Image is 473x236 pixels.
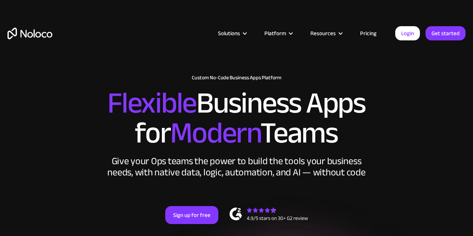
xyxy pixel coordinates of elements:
span: Flexible [107,75,196,131]
h2: Business Apps for Teams [7,88,466,148]
div: Give your Ops teams the power to build the tools your business needs, with native data, logic, au... [106,156,368,178]
a: home [7,28,52,39]
span: Modern [170,105,260,161]
a: Get started [426,26,466,40]
div: Solutions [218,28,240,38]
div: Platform [255,28,301,38]
h1: Custom No-Code Business Apps Platform [7,75,466,81]
div: Solutions [209,28,255,38]
div: Platform [264,28,286,38]
a: Login [395,26,420,40]
div: Resources [301,28,351,38]
div: Resources [310,28,336,38]
a: Sign up for free [165,206,218,224]
a: Pricing [351,28,386,38]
